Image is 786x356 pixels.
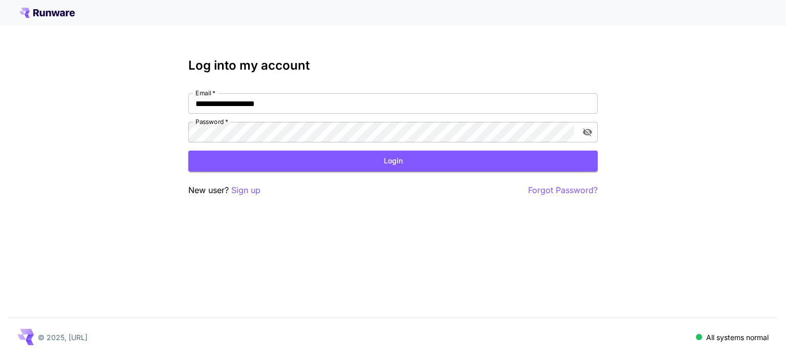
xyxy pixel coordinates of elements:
h3: Log into my account [188,58,598,73]
p: All systems normal [706,332,769,343]
button: toggle password visibility [578,123,597,141]
label: Password [195,117,228,126]
button: Forgot Password? [528,184,598,197]
button: Login [188,151,598,172]
p: © 2025, [URL] [38,332,88,343]
label: Email [195,89,215,97]
button: Sign up [231,184,260,197]
p: New user? [188,184,260,197]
